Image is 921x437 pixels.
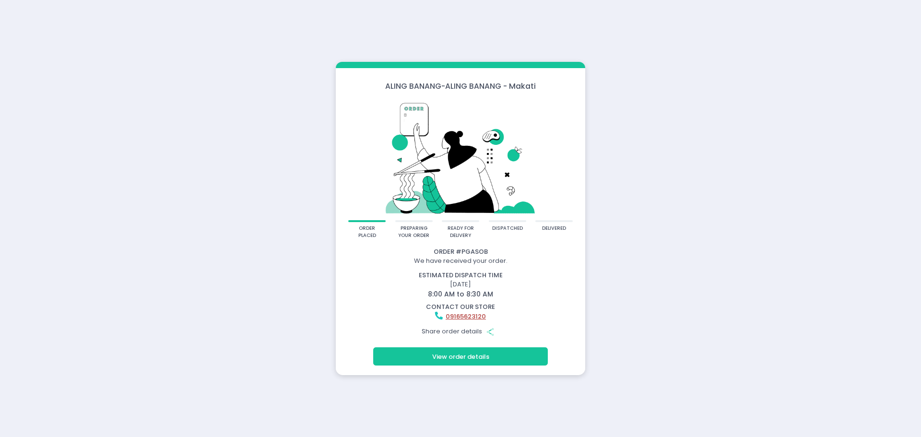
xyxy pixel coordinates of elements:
div: We have received your order. [337,256,584,266]
div: order placed [352,225,383,239]
div: delivered [542,225,566,232]
div: dispatched [492,225,523,232]
div: estimated dispatch time [337,271,584,280]
div: Share order details [337,322,584,341]
a: 09165623120 [446,312,486,321]
div: contact our store [337,302,584,312]
span: 8:00 AM to 8:30 AM [428,289,493,299]
div: ready for delivery [445,225,476,239]
div: Order # PGASOB [337,247,584,257]
img: talkie [348,98,573,220]
div: ALING BANANG - ALING BANANG - Makati [336,81,585,92]
div: preparing your order [398,225,429,239]
button: View order details [373,347,548,366]
div: [DATE] [331,271,590,299]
